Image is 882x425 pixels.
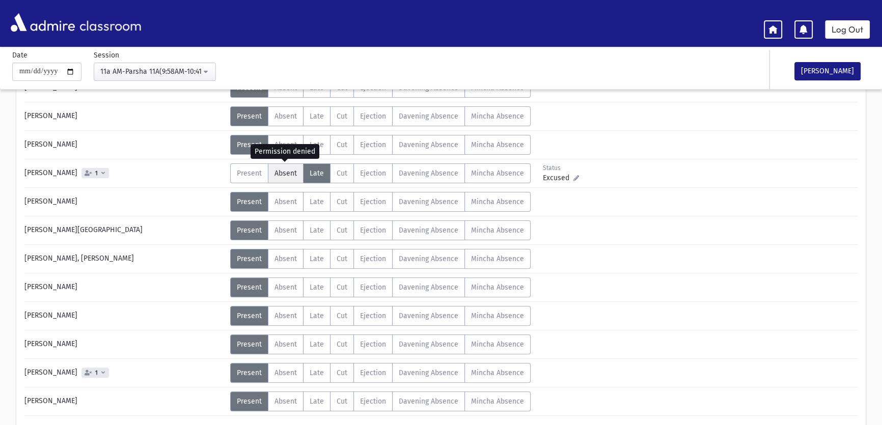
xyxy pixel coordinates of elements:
span: Late [310,369,324,377]
span: Davening Absence [399,112,458,121]
a: Log Out [825,20,870,39]
span: Present [237,197,262,206]
span: 1 [93,170,100,177]
div: [PERSON_NAME] [19,192,230,212]
span: Mincha Absence [471,226,524,235]
div: AttTypes [230,306,531,326]
div: AttTypes [230,391,531,411]
div: AttTypes [230,249,531,269]
span: Late [310,283,324,292]
button: [PERSON_NAME] [794,62,861,80]
span: Ejection [360,169,386,178]
span: Mincha Absence [471,112,524,121]
div: AttTypes [230,363,531,383]
span: Ejection [360,254,386,263]
label: Date [12,50,27,61]
span: Ejection [360,369,386,377]
span: Davening Absence [399,340,458,349]
div: [PERSON_NAME][GEOGRAPHIC_DATA] [19,220,230,240]
span: Davening Absence [399,197,458,206]
span: Late [310,226,324,235]
div: AttTypes [230,135,531,155]
div: [PERSON_NAME] [19,391,230,411]
span: Mincha Absence [471,369,524,377]
span: Davening Absence [399,311,458,320]
div: AttTypes [230,163,531,183]
span: Ejection [360,397,386,406]
span: Absent [274,169,297,178]
span: Absent [274,226,297,235]
span: 1 [93,370,100,376]
span: Mincha Absence [471,169,524,178]
span: Cut [337,197,347,206]
div: [PERSON_NAME] [19,306,230,326]
span: Absent [274,397,297,406]
span: Cut [337,169,347,178]
span: Mincha Absence [471,254,524,263]
span: Absent [274,283,297,292]
span: Cut [337,283,347,292]
div: AttTypes [230,106,531,126]
span: Mincha Absence [471,311,524,320]
span: Davening Absence [399,140,458,149]
span: Excused [543,173,573,183]
span: Late [310,397,324,406]
span: Absent [274,369,297,377]
span: Ejection [360,340,386,349]
span: Absent [274,340,297,349]
span: Mincha Absence [471,197,524,206]
span: Present [237,112,262,121]
div: [PERSON_NAME], [PERSON_NAME] [19,249,230,269]
span: Present [237,140,262,149]
span: Cut [337,340,347,349]
button: 11a AM-Parsha 11A(9:58AM-10:41AM) [94,63,216,81]
span: Late [310,112,324,121]
span: Davening Absence [399,169,458,178]
span: Present [237,226,262,235]
div: Status [543,163,588,173]
span: Present [237,340,262,349]
div: 11a AM-Parsha 11A(9:58AM-10:41AM) [100,66,201,77]
span: Cut [337,226,347,235]
span: Absent [274,112,297,121]
span: Absent [274,311,297,320]
span: Ejection [360,283,386,292]
span: Mincha Absence [471,283,524,292]
span: Present [237,369,262,377]
div: AttTypes [230,220,531,240]
span: Cut [337,254,347,263]
div: [PERSON_NAME] [19,135,230,155]
span: Late [310,197,324,206]
span: Davening Absence [399,226,458,235]
span: Late [310,140,324,149]
span: Ejection [360,226,386,235]
span: Late [310,340,324,349]
label: Session [94,50,119,61]
span: Present [237,254,262,263]
span: Ejection [360,112,386,121]
span: Present [237,283,262,292]
span: Cut [337,369,347,377]
div: Permission denied [251,144,319,159]
span: Present [237,169,262,178]
div: [PERSON_NAME] [19,106,230,126]
div: [PERSON_NAME] [19,163,230,183]
span: Cut [337,140,347,149]
span: Present [237,311,262,320]
span: Davening Absence [399,369,458,377]
div: [PERSON_NAME] [19,334,230,354]
span: Cut [337,112,347,121]
span: Cut [337,397,347,406]
span: Absent [274,197,297,206]
span: Late [310,311,324,320]
span: Davening Absence [399,283,458,292]
span: Davening Absence [399,254,458,263]
span: Ejection [360,311,386,320]
img: AdmirePro [8,11,77,34]
span: Mincha Absence [471,140,524,149]
div: AttTypes [230,334,531,354]
div: [PERSON_NAME] [19,363,230,383]
span: Absent [274,140,297,149]
div: AttTypes [230,277,531,297]
span: Present [237,397,262,406]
